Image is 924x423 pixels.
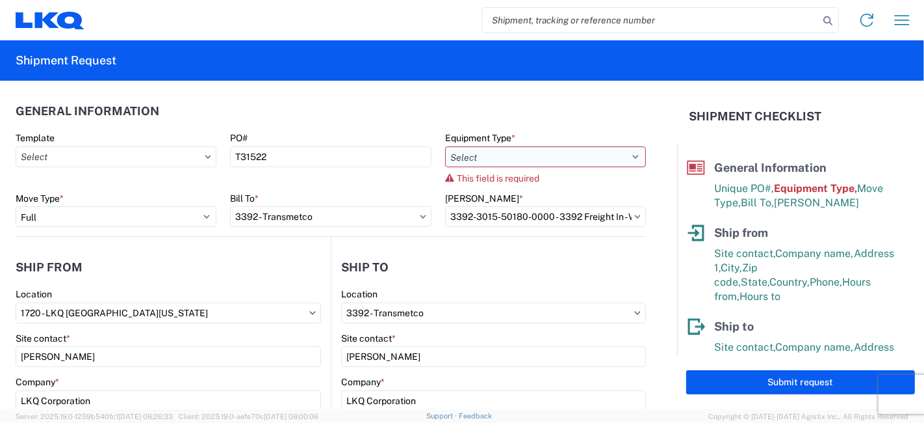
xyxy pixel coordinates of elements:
span: Phone, [810,276,842,288]
label: Bill To [230,193,259,204]
span: This field is required [457,173,539,184]
label: Site contact [341,333,396,344]
span: Site contact, [714,247,775,260]
span: Equipment Type, [774,182,857,195]
label: Company [341,376,385,388]
input: Select [445,206,646,227]
label: Move Type [16,193,64,204]
label: Location [341,288,378,300]
span: Unique PO#, [714,182,774,195]
span: Company name, [775,247,854,260]
a: Support [426,412,459,420]
input: Select [16,146,216,167]
a: Feedback [459,412,492,420]
span: Ship to [714,320,754,333]
label: Company [16,376,59,388]
span: Client: 2025.19.0-aefe70c [179,413,318,420]
span: [DATE] 08:26:33 [118,413,173,420]
span: Company name, [775,341,854,353]
span: Ship from [714,226,768,239]
button: Submit request [686,370,915,394]
label: [PERSON_NAME] [445,193,523,204]
h2: Ship to [341,261,389,274]
span: City, [721,262,742,274]
span: Bill To, [741,197,774,209]
input: Select [16,303,321,323]
label: Site contact [16,333,70,344]
label: PO# [230,132,248,144]
h2: Ship from [16,261,83,274]
span: State, [741,276,769,288]
span: Server: 2025.19.0-1259b540fc1 [16,413,173,420]
span: [PERSON_NAME] [774,197,859,209]
span: [DATE] 08:00:06 [264,413,318,420]
span: Site contact, [714,341,775,353]
h2: Shipment Checklist [689,109,821,124]
label: Location [16,288,52,300]
input: Select [341,303,646,323]
h2: Shipment Request [16,53,116,68]
span: Copyright © [DATE]-[DATE] Agistix Inc., All Rights Reserved [708,411,908,422]
input: Shipment, tracking or reference number [482,8,819,33]
span: General Information [714,161,827,174]
label: Equipment Type [445,132,515,144]
span: Country, [769,276,810,288]
input: Select [230,206,431,227]
h2: General Information [16,105,159,118]
label: Template [16,132,55,144]
span: Hours to [739,290,780,303]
